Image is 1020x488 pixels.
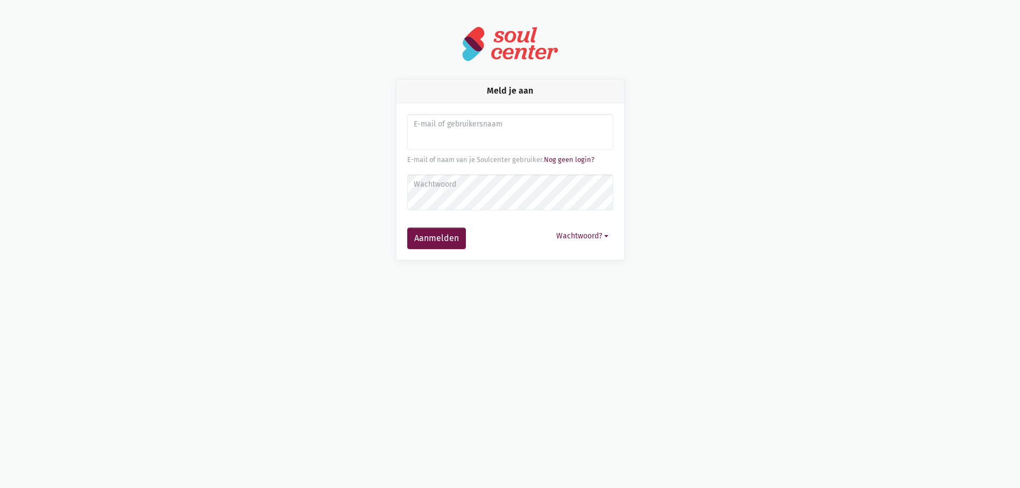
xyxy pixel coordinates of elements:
[407,154,613,165] div: E-mail of naam van je Soulcenter gebruiker.
[551,228,613,244] button: Wachtwoord?
[544,155,594,164] a: Nog geen login?
[414,118,606,130] label: E-mail of gebruikersnaam
[396,80,624,103] div: Meld je aan
[462,26,558,62] img: logo-soulcenter-full.svg
[407,228,466,249] button: Aanmelden
[414,179,606,190] label: Wachtwoord
[407,114,613,249] form: Aanmelden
